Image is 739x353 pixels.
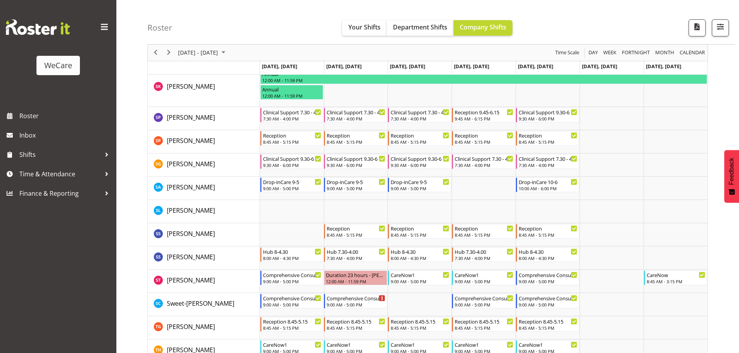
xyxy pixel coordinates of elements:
div: Comprehensive Consult [263,271,322,279]
div: Reception 9.45-6.15 [455,108,513,116]
div: Sarah Abbott"s event - Drop-inCare 9-5 Begin From Tuesday, September 2, 2025 at 9:00:00 AM GMT+12... [324,177,387,192]
div: 8:45 AM - 5:15 PM [391,325,449,331]
div: Sanjita Gurung"s event - Clinical Support 9.30-6 Begin From Monday, September 1, 2025 at 9:30:00 ... [260,154,324,169]
td: Saahit Kour resource [148,69,260,107]
td: Sweet-Lin Chan resource [148,293,260,316]
td: Sanjita Gurung resource [148,153,260,177]
div: Annual [262,85,322,93]
div: Samantha Poultney"s event - Reception Begin From Wednesday, September 3, 2025 at 8:45:00 AM GMT+1... [388,131,451,146]
span: Department Shifts [393,23,447,31]
div: 12:00 AM - 11:59 PM [262,93,322,99]
span: Shifts [19,149,101,160]
div: Sarah Abbott"s event - Drop-inCare 10-6 Begin From Friday, September 5, 2025 at 10:00:00 AM GMT+1... [516,177,579,192]
div: CareNow1 [519,341,577,348]
div: 8:45 AM - 5:15 PM [519,325,577,331]
div: 12:00 AM - 11:59 PM [326,278,385,284]
span: [PERSON_NAME] [167,229,215,238]
div: Sabnam Pun"s event - Clinical Support 7.30 - 4 Begin From Tuesday, September 2, 2025 at 7:30:00 A... [324,108,387,122]
a: [PERSON_NAME] [167,252,215,262]
div: Hub 8-4.30 [391,248,449,255]
div: Tayah Giesbrecht"s event - Reception 8.45-5.15 Begin From Friday, September 5, 2025 at 8:45:00 AM... [516,317,579,332]
div: Comprehensive Consult [519,294,577,302]
a: [PERSON_NAME] [167,276,215,285]
div: Reception [455,224,513,232]
span: [PERSON_NAME] [167,160,215,168]
div: 8:45 AM - 5:15 PM [327,325,385,331]
div: Clinical Support 7.30 - 4 [391,108,449,116]
div: Drop-inCare 10-6 [519,178,577,186]
div: 8:45 AM - 5:15 PM [455,232,513,238]
button: Timeline Month [654,48,676,58]
div: 9:00 AM - 5:00 PM [327,185,385,191]
div: 9:00 AM - 5:00 PM [263,278,322,284]
div: 8:00 AM - 4:30 PM [519,255,577,261]
div: Saahit Kour"s event - Annual Begin From Monday, September 1, 2025 at 12:00:00 AM GMT+12:00 Ends A... [260,85,324,100]
div: 9:30 AM - 6:00 PM [391,162,449,168]
div: 8:45 AM - 5:15 PM [455,139,513,145]
span: Week [602,48,617,58]
div: Comprehensive Consult [455,294,513,302]
div: Sweet-Lin Chan"s event - Comprehensive Consult Begin From Friday, September 5, 2025 at 9:00:00 AM... [516,294,579,308]
div: Savanna Samson"s event - Reception Begin From Tuesday, September 2, 2025 at 8:45:00 AM GMT+12:00 ... [324,224,387,239]
div: Drop-inCare 9-5 [263,178,322,186]
div: Reception 8.45-5.15 [327,317,385,325]
td: Savita Savita resource [148,246,260,270]
span: Your Shifts [348,23,381,31]
div: Hub 8-4.30 [263,248,322,255]
div: CareNow [647,271,705,279]
button: Company Shifts [453,20,512,36]
a: [PERSON_NAME] [167,82,215,91]
div: Reception [263,131,322,139]
h4: Roster [147,23,172,32]
div: previous period [149,45,162,61]
div: 9:00 AM - 5:00 PM [391,185,449,191]
div: Simone Turner"s event - CareNow Begin From Sunday, September 7, 2025 at 8:45:00 AM GMT+12:00 Ends... [644,270,707,285]
div: CareNow1 [455,341,513,348]
span: [DATE] - [DATE] [177,48,219,58]
a: [PERSON_NAME] [167,159,215,169]
div: Reception [519,224,577,232]
div: 7:30 AM - 4:00 PM [263,115,322,122]
div: Simone Turner"s event - Comprehensive Consult Begin From Friday, September 5, 2025 at 9:00:00 AM ... [516,270,579,285]
div: Reception [455,131,513,139]
div: Reception 8.45-5.15 [391,317,449,325]
td: Sabnam Pun resource [148,107,260,130]
div: 9:00 AM - 5:00 PM [391,278,449,284]
a: [PERSON_NAME] [167,183,215,192]
span: Inbox [19,129,112,141]
div: WeCare [44,60,72,71]
div: CareNow1 [391,341,449,348]
td: Savanna Samson resource [148,223,260,246]
button: Your Shifts [342,20,387,36]
div: Reception [519,131,577,139]
div: Comprehensive Consult [263,294,322,302]
div: Sweet-Lin Chan"s event - Comprehensive Consult Begin From Thursday, September 4, 2025 at 9:00:00 ... [452,294,515,308]
div: 9:00 AM - 5:00 PM [455,301,513,308]
div: Savanna Samson"s event - Reception Begin From Friday, September 5, 2025 at 8:45:00 AM GMT+12:00 E... [516,224,579,239]
div: Saahit Kour"s event - Annual Begin From Monday, September 1, 2025 at 12:00:00 AM GMT+12:00 Ends A... [260,69,707,84]
div: 9:45 AM - 6:15 PM [455,115,513,122]
div: Reception [327,224,385,232]
span: [DATE], [DATE] [646,63,681,70]
span: Month [654,48,675,58]
div: Savita Savita"s event - Hub 7.30-4.00 Begin From Tuesday, September 2, 2025 at 7:30:00 AM GMT+12:... [324,247,387,262]
button: Timeline Day [587,48,599,58]
div: next period [162,45,175,61]
div: 9:30 AM - 6:00 PM [327,162,385,168]
span: [DATE], [DATE] [582,63,617,70]
a: [PERSON_NAME] [167,322,215,331]
button: Filter Shifts [712,19,729,36]
div: 8:45 AM - 5:15 PM [327,232,385,238]
button: Download a PDF of the roster according to the set date range. [689,19,706,36]
button: Department Shifts [387,20,453,36]
button: Time Scale [554,48,581,58]
span: [PERSON_NAME] [167,322,215,331]
div: Simone Turner"s event - CareNow1 Begin From Wednesday, September 3, 2025 at 9:00:00 AM GMT+12:00 ... [388,270,451,285]
div: Sarah Abbott"s event - Drop-inCare 9-5 Begin From Monday, September 1, 2025 at 9:00:00 AM GMT+12:... [260,177,324,192]
div: Reception [327,131,385,139]
span: [PERSON_NAME] [167,206,215,215]
span: [PERSON_NAME] [167,113,215,122]
button: Feedback - Show survey [724,150,739,203]
button: Fortnight [621,48,651,58]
